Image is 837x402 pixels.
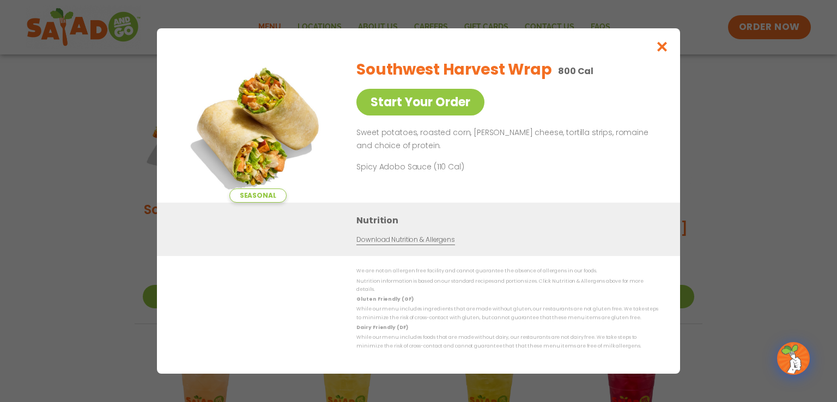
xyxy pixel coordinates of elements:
[356,333,658,350] p: While our menu includes foods that are made without dairy, our restaurants are not dairy free. We...
[229,188,287,203] span: Seasonal
[356,324,408,331] strong: Dairy Friendly (DF)
[356,58,551,81] h2: Southwest Harvest Wrap
[356,267,658,275] p: We are not an allergen free facility and cannot guarantee the absence of allergens in our foods.
[356,161,558,173] p: Spicy Adobo Sauce (110 Cal)
[778,343,809,374] img: wpChatIcon
[558,64,593,78] p: 800 Cal
[645,28,680,65] button: Close modal
[181,50,334,203] img: Featured product photo for Southwest Harvest Wrap
[356,126,654,153] p: Sweet potatoes, roasted corn, [PERSON_NAME] cheese, tortilla strips, romaine and choice of protein.
[356,89,484,115] a: Start Your Order
[356,235,454,245] a: Download Nutrition & Allergens
[356,214,664,227] h3: Nutrition
[356,296,413,302] strong: Gluten Friendly (GF)
[356,305,658,322] p: While our menu includes ingredients that are made without gluten, our restaurants are not gluten ...
[356,277,658,294] p: Nutrition information is based on our standard recipes and portion sizes. Click Nutrition & Aller...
